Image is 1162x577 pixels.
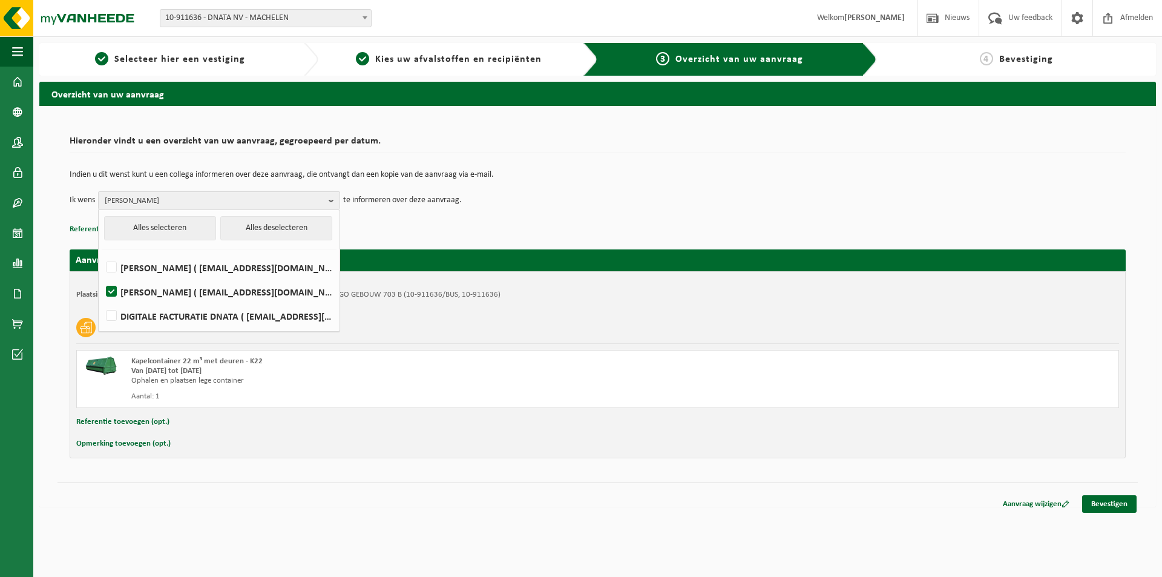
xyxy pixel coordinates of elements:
button: Alles deselecteren [220,216,332,240]
label: DIGITALE FACTURATIE DNATA ( [EMAIL_ADDRESS][DOMAIN_NAME] ) [103,307,333,325]
label: [PERSON_NAME] ( [EMAIL_ADDRESS][DOMAIN_NAME] ) [103,259,333,277]
span: 2 [356,52,369,65]
a: Aanvraag wijzigen [994,495,1078,513]
button: Alles selecteren [104,216,216,240]
strong: Van [DATE] tot [DATE] [131,367,202,375]
span: Overzicht van uw aanvraag [675,54,803,64]
span: [PERSON_NAME] [105,192,324,210]
span: Bevestiging [999,54,1053,64]
span: 10-911636 - DNATA NV - MACHELEN [160,10,371,27]
h2: Overzicht van uw aanvraag [39,82,1156,105]
span: 1 [95,52,108,65]
strong: Plaatsingsadres: [76,291,129,298]
strong: Aanvraag voor [DATE] [76,256,166,265]
a: 1Selecteer hier een vestiging [45,52,294,67]
span: Kies uw afvalstoffen en recipiënten [375,54,542,64]
p: te informeren over deze aanvraag. [343,191,462,209]
p: Indien u dit wenst kunt u een collega informeren over deze aanvraag, die ontvangt dan een kopie v... [70,171,1126,179]
span: Kapelcontainer 22 m³ met deuren - K22 [131,357,263,365]
button: Referentie toevoegen (opt.) [70,222,163,237]
span: 4 [980,52,993,65]
label: [PERSON_NAME] ( [EMAIL_ADDRESS][DOMAIN_NAME] ) [103,283,333,301]
strong: [PERSON_NAME] [844,13,905,22]
span: Selecteer hier een vestiging [114,54,245,64]
button: Opmerking toevoegen (opt.) [76,436,171,452]
a: Bevestigen [1082,495,1137,513]
h2: Hieronder vindt u een overzicht van uw aanvraag, gegroepeerd per datum. [70,136,1126,153]
a: 2Kies uw afvalstoffen en recipiënten [324,52,573,67]
span: 10-911636 - DNATA NV - MACHELEN [160,9,372,27]
button: [PERSON_NAME] [98,191,340,209]
div: Ophalen en plaatsen lege container [131,376,646,386]
span: 3 [656,52,669,65]
div: Aantal: 1 [131,392,646,401]
button: Referentie toevoegen (opt.) [76,414,169,430]
img: HK-XK-22-GN-00.png [83,357,119,375]
p: Ik wens [70,191,95,209]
